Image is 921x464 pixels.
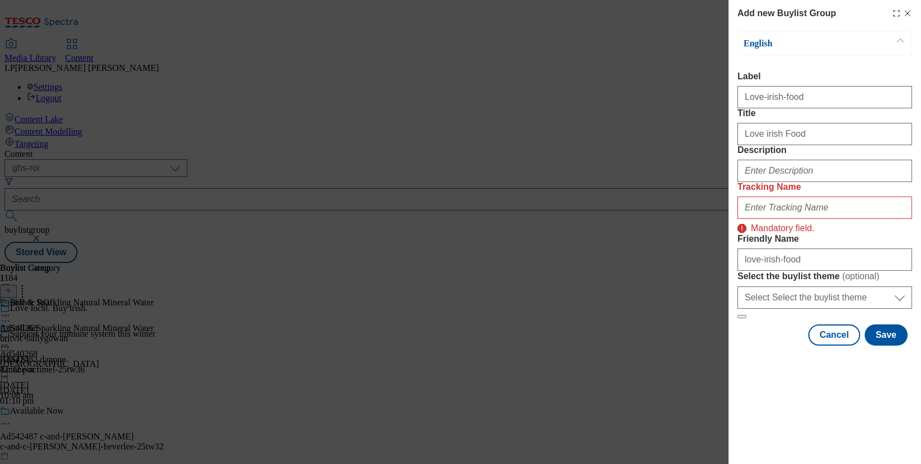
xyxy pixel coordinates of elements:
label: Label [737,71,912,82]
input: Enter Title [737,123,912,145]
label: Description [737,145,912,155]
input: Enter Friendly Name [737,248,912,271]
label: Title [737,108,912,118]
p: Mandatory field. [751,218,814,234]
button: Save [865,324,908,346]
p: English [744,38,861,49]
span: ( optional ) [842,271,880,281]
label: Select the buylist theme [737,271,912,282]
label: Tracking Name [737,182,912,192]
input: Enter Tracking Name [737,197,912,219]
label: Friendly Name [737,234,912,244]
input: Enter Label [737,86,912,108]
input: Enter Description [737,160,912,182]
h4: Add new Buylist Group [737,7,836,20]
button: Cancel [808,324,860,346]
